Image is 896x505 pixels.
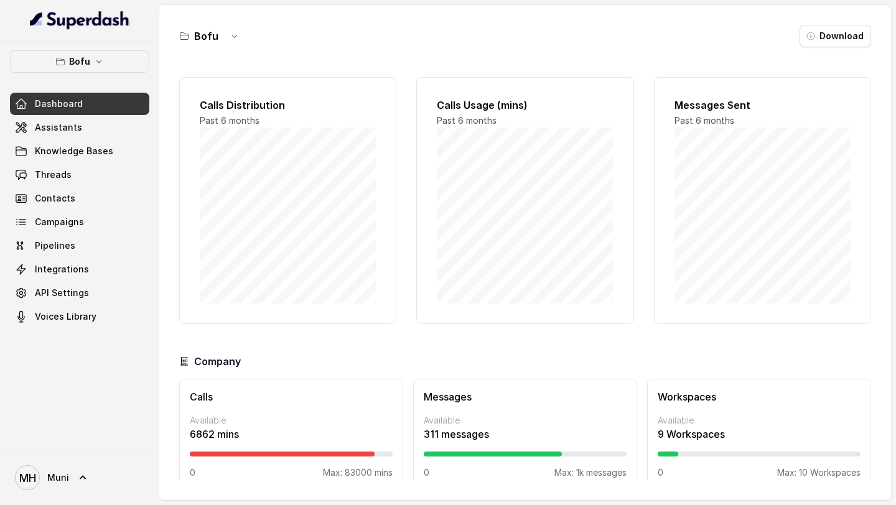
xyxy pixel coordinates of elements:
span: Assistants [35,121,82,134]
span: Dashboard [35,98,83,110]
p: 9 Workspaces [658,427,861,442]
button: Download [800,25,871,47]
h3: Calls [190,389,393,404]
p: Available [658,414,861,427]
button: Bofu [10,50,149,73]
a: Integrations [10,258,149,280]
p: Max: 10 Workspaces [777,466,861,479]
p: 6862 mins [190,427,393,442]
h2: Messages Sent [674,98,851,113]
a: API Settings [10,282,149,304]
a: Dashboard [10,93,149,115]
img: light.svg [30,10,130,30]
p: Bofu [69,54,90,69]
a: Voices Library [10,305,149,328]
p: 311 messages [424,427,627,442]
p: Max: 1k messages [554,466,627,479]
p: 0 [190,466,195,479]
a: Pipelines [10,234,149,257]
a: Assistants [10,116,149,139]
a: Campaigns [10,211,149,233]
p: Max: 83000 mins [323,466,393,479]
p: 0 [424,466,429,479]
p: 0 [658,466,663,479]
span: API Settings [35,287,89,299]
h2: Calls Usage (mins) [437,98,613,113]
span: Past 6 months [674,115,734,126]
h3: Bofu [194,29,218,44]
p: Available [190,414,393,427]
p: Available [424,414,627,427]
span: Past 6 months [200,115,259,126]
h3: Messages [424,389,627,404]
a: Knowledge Bases [10,140,149,162]
h2: Calls Distribution [200,98,376,113]
a: Muni [10,460,149,495]
span: Voices Library [35,310,96,323]
span: Past 6 months [437,115,497,126]
h3: Workspaces [658,389,861,404]
span: Muni [47,471,69,484]
span: Threads [35,169,72,181]
span: Pipelines [35,239,75,252]
span: Knowledge Bases [35,145,113,157]
span: Contacts [35,192,75,205]
a: Threads [10,164,149,186]
span: Integrations [35,263,89,276]
a: Contacts [10,187,149,210]
h3: Company [194,354,241,369]
text: MH [19,471,36,484]
span: Campaigns [35,216,84,228]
